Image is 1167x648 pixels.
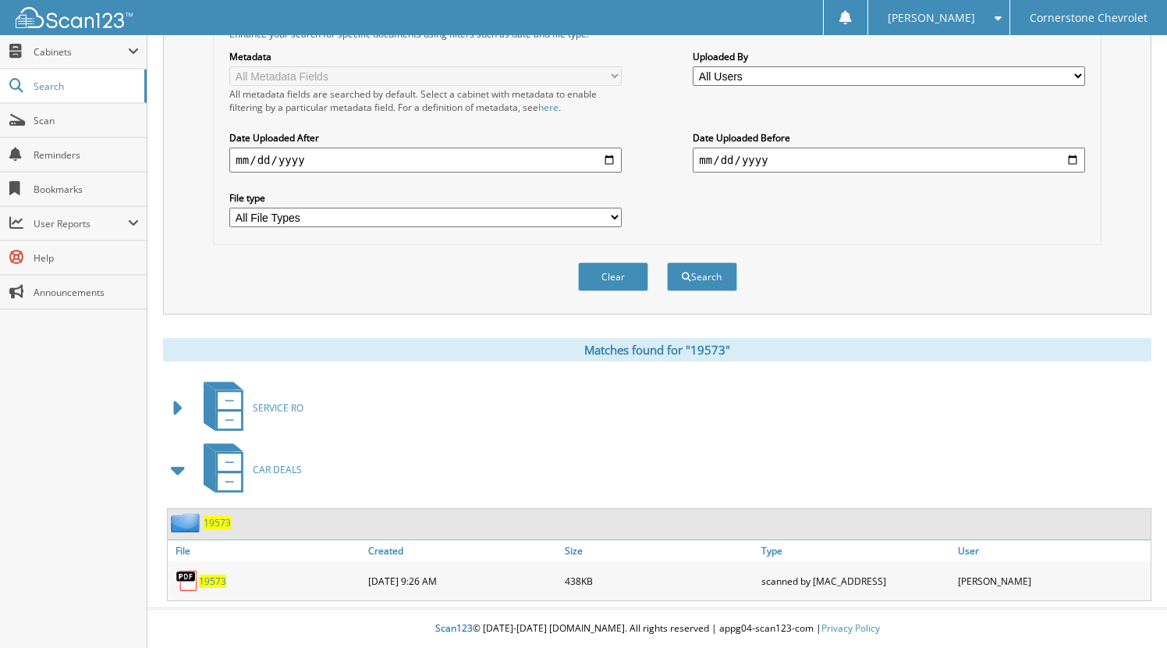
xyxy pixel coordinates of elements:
span: Bookmarks [34,183,139,196]
span: Cornerstone Chevrolet [1030,13,1147,23]
span: Scan [34,114,139,127]
img: scan123-logo-white.svg [16,7,133,28]
div: 438KB [561,565,757,596]
span: Scan123 [435,621,473,635]
input: start [229,148,621,173]
label: Date Uploaded Before [693,131,1084,144]
div: [DATE] 9:26 AM [364,565,561,596]
iframe: Chat Widget [1089,573,1167,648]
a: 19573 [199,575,226,588]
button: Clear [578,262,648,291]
div: [PERSON_NAME] [954,565,1151,596]
label: File type [229,191,621,205]
div: Matches found for "19573" [163,338,1151,361]
a: 19573 [204,516,231,529]
span: [PERSON_NAME] [888,13,975,23]
span: Announcements [34,286,139,299]
div: All metadata fields are searched by default. Select a cabinet with metadata to enable filtering b... [229,87,621,114]
a: here [538,101,559,114]
span: SERVICE RO [253,401,303,415]
span: Cabinets [34,45,128,59]
span: User Reports [34,217,128,230]
a: CAR DEALS [194,439,302,500]
a: Size [561,540,757,561]
a: User [954,540,1151,561]
input: end [693,148,1084,173]
div: scanned by [MAC_ADDRESS] [757,565,954,596]
span: Search [34,80,137,93]
label: Metadata [229,50,621,63]
div: © [DATE]-[DATE] [DOMAIN_NAME]. All rights reserved | appg04-scan123-com | [147,610,1167,648]
a: Privacy Policy [821,621,880,635]
span: Reminders [34,148,139,162]
a: Created [364,540,561,561]
a: SERVICE RO [194,377,303,439]
label: Uploaded By [693,50,1084,63]
span: Help [34,251,139,265]
button: Search [667,262,737,291]
a: Type [757,540,954,561]
label: Date Uploaded After [229,131,621,144]
img: folder2.png [171,513,204,532]
span: CAR DEALS [253,463,302,476]
img: PDF.png [176,569,199,593]
a: File [168,540,364,561]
